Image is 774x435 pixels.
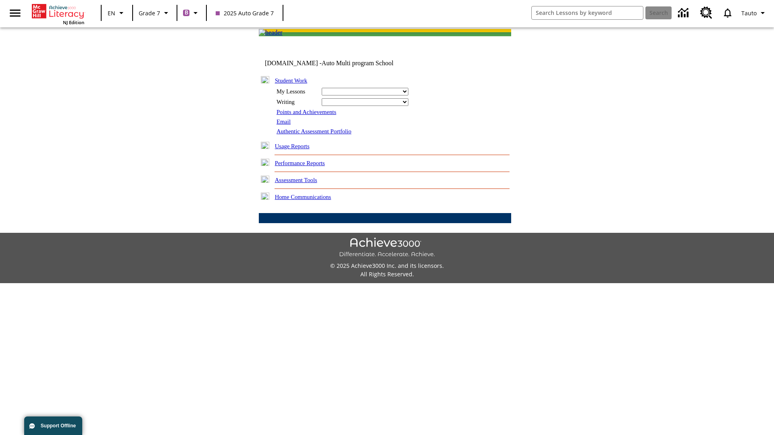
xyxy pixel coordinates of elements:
[32,2,84,25] div: Home
[339,238,435,258] img: Achieve3000 Differentiate Accelerate Achieve
[277,88,317,95] div: My Lessons
[275,77,307,84] a: Student Work
[275,143,310,149] a: Usage Reports
[24,416,82,435] button: Support Offline
[277,118,291,125] a: Email
[261,193,269,200] img: plus.gif
[104,6,130,20] button: Language: EN, Select a language
[275,160,325,166] a: Performance Reports
[63,19,84,25] span: NJ Edition
[261,142,269,149] img: plus.gif
[277,109,336,115] a: Points and Achievements
[265,60,413,67] td: [DOMAIN_NAME] -
[275,177,317,183] a: Assessment Tools
[139,9,160,17] span: Grade 7
[185,8,188,18] span: B
[277,99,317,106] div: Writing
[322,60,393,66] nobr: Auto Multi program School
[135,6,174,20] button: Grade: Grade 7, Select a grade
[259,29,283,36] img: header
[738,6,771,20] button: Profile/Settings
[3,1,27,25] button: Open side menu
[108,9,115,17] span: EN
[695,2,717,24] a: Resource Center, Will open in new tab
[261,159,269,166] img: plus.gif
[180,6,204,20] button: Boost Class color is purple. Change class color
[216,9,274,17] span: 2025 Auto Grade 7
[261,76,269,83] img: minus.gif
[717,2,738,23] a: Notifications
[277,128,352,135] a: Authentic Assessment Portfolio
[741,9,757,17] span: Tauto
[261,176,269,183] img: plus.gif
[673,2,695,24] a: Data Center
[41,423,76,429] span: Support Offline
[532,6,643,19] input: search field
[275,194,331,200] a: Home Communications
